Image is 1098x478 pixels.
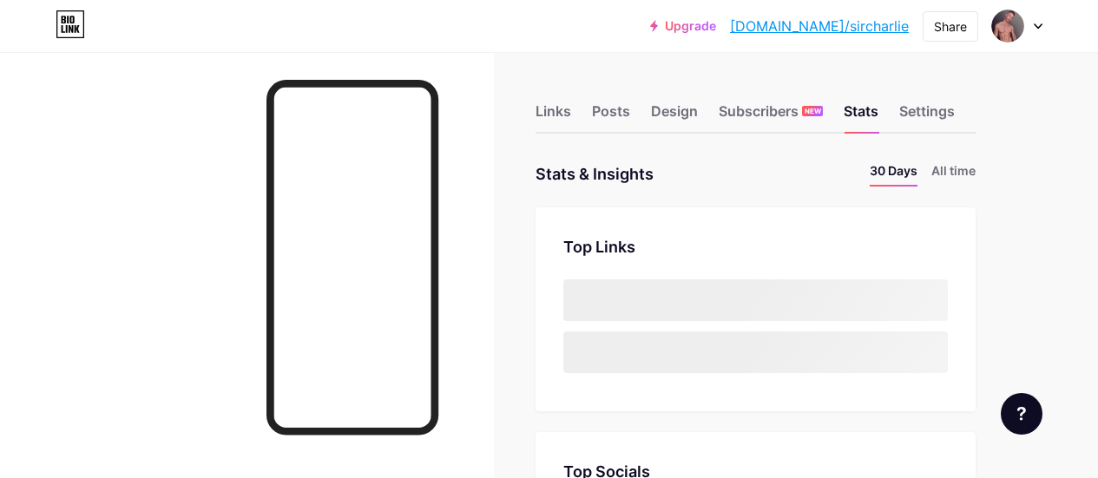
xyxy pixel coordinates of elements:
div: Posts [592,101,630,132]
div: Settings [899,101,955,132]
div: Links [536,101,571,132]
a: [DOMAIN_NAME]/sircharlie [730,16,909,36]
div: Stats [844,101,878,132]
li: 30 Days [870,161,917,187]
li: All time [931,161,976,187]
div: Subscribers [719,101,823,132]
img: sircharlie [991,10,1024,43]
a: Upgrade [650,19,716,33]
div: Design [651,101,698,132]
div: Stats & Insights [536,161,654,187]
span: NEW [805,106,821,116]
div: Share [934,17,967,36]
div: Top Links [563,235,948,259]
